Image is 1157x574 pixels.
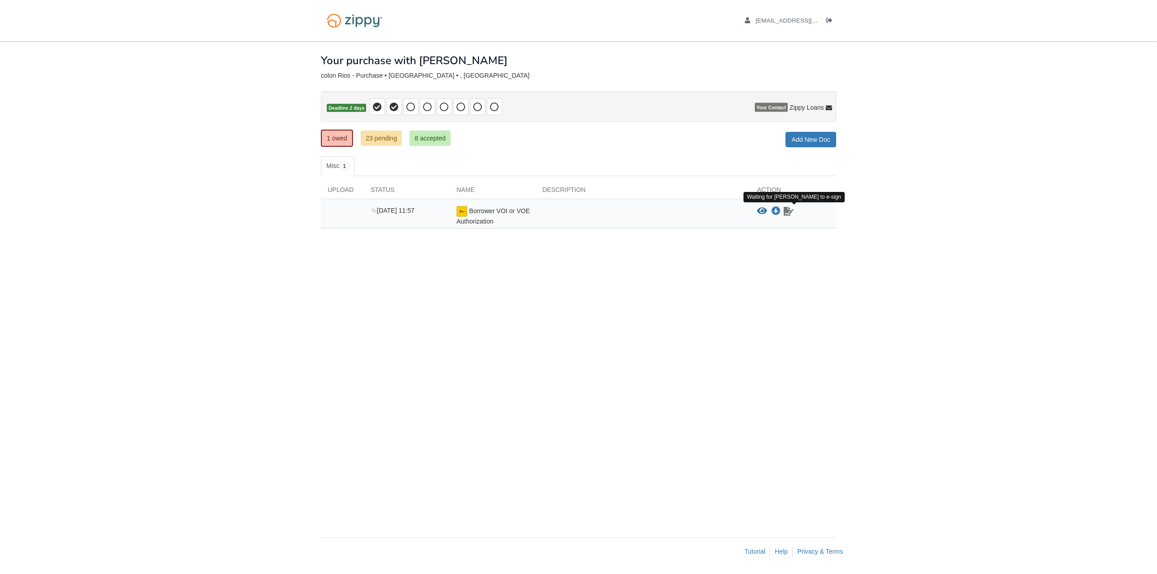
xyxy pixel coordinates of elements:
a: edit profile [745,17,859,26]
span: Borrower VOI or VOE Authorization [456,207,530,225]
a: Download Borrower VOI or VOE Authorization [771,208,781,215]
span: 1 [339,162,350,171]
div: Status [364,185,450,199]
h1: Your purchase with [PERSON_NAME] [321,55,508,66]
span: colonc1099@gmail.com [756,17,859,24]
a: Misc [321,156,355,176]
a: Privacy & Terms [797,548,843,555]
div: Description [536,185,750,199]
span: Zippy Loans [790,103,824,112]
span: [DATE] 11:57 [371,207,414,214]
a: Help [775,548,788,555]
a: Tutorial [744,548,765,555]
a: 8 accepted [409,131,451,146]
a: Add New Doc [785,132,836,147]
button: View Borrower VOI or VOE Authorization [757,207,767,216]
span: Your Contact [755,103,788,112]
img: esign [456,206,467,217]
img: Logo [321,9,388,32]
a: 23 pending [361,131,402,146]
span: Deadline 2 days [327,104,366,112]
div: Upload [321,185,364,199]
div: Waiting for [PERSON_NAME] to e-sign [743,192,845,202]
div: colon Rios - Purchase • [GEOGRAPHIC_DATA] • , [GEOGRAPHIC_DATA] [321,72,836,79]
div: Action [750,185,836,199]
a: Waiting for your co-borrower to e-sign [783,206,795,217]
a: Log out [826,17,836,26]
div: Name [450,185,536,199]
a: 1 owed [321,130,353,147]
